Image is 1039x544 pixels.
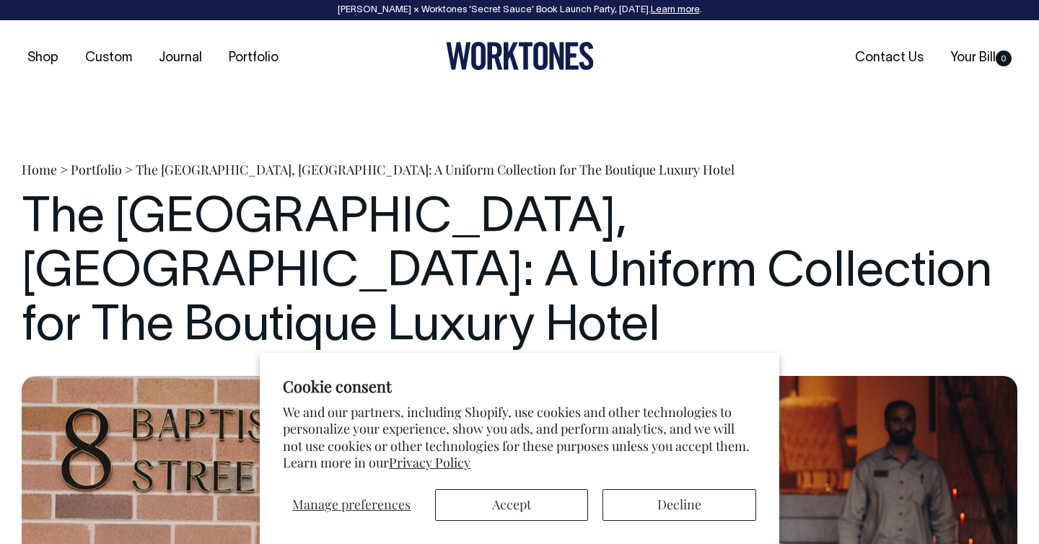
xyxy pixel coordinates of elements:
span: > [60,161,68,178]
div: [PERSON_NAME] × Worktones ‘Secret Sauce’ Book Launch Party, [DATE]. . [14,5,1025,15]
a: Portfolio [71,161,122,178]
p: We and our partners, including Shopify, use cookies and other technologies to personalize your ex... [283,404,756,472]
a: Learn more [651,6,700,14]
span: > [125,161,133,178]
a: Your Bill0 [944,46,1017,70]
button: Manage preferences [283,489,421,521]
span: The [GEOGRAPHIC_DATA], [GEOGRAPHIC_DATA]: A Uniform Collection for The Boutique Luxury Hotel [136,161,735,178]
a: Privacy Policy [389,454,470,471]
a: Portfolio [223,46,284,70]
h2: Cookie consent [283,376,756,396]
button: Decline [602,489,756,521]
a: Shop [22,46,64,70]
span: Manage preferences [292,496,411,513]
a: Custom [79,46,138,70]
a: Journal [153,46,208,70]
a: Home [22,161,57,178]
a: Contact Us [849,46,929,70]
h1: The [GEOGRAPHIC_DATA], [GEOGRAPHIC_DATA]: A Uniform Collection for The Boutique Luxury Hotel [22,193,1017,354]
button: Accept [435,489,589,521]
span: 0 [996,51,1012,66]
